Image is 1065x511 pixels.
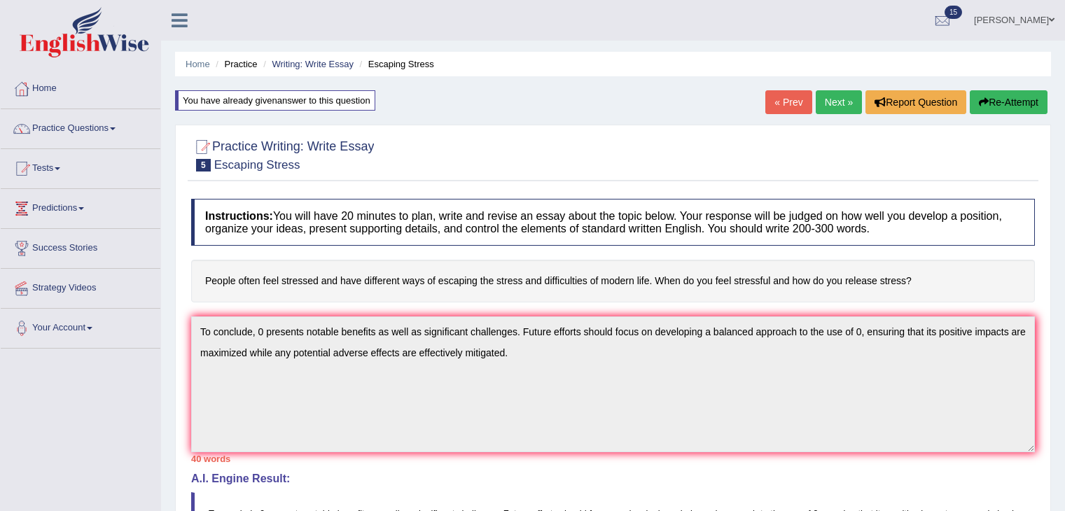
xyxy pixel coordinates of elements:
a: Home [1,69,160,104]
a: Writing: Write Essay [272,59,354,69]
button: Re-Attempt [970,90,1047,114]
a: Practice Questions [1,109,160,144]
h4: People often feel stressed and have different ways of escaping the stress and difficulties of mod... [191,260,1035,302]
h4: A.I. Engine Result: [191,472,1035,485]
h4: You will have 20 minutes to plan, write and revise an essay about the topic below. Your response ... [191,199,1035,246]
button: Report Question [865,90,966,114]
a: Success Stories [1,229,160,264]
span: 15 [945,6,962,19]
small: Escaping Stress [214,158,300,171]
a: Tests [1,149,160,184]
a: Your Account [1,309,160,344]
a: Predictions [1,189,160,224]
a: Next » [816,90,862,114]
li: Practice [212,57,257,71]
a: Home [186,59,210,69]
h2: Practice Writing: Write Essay [191,136,374,171]
a: Strategy Videos [1,269,160,304]
b: Instructions: [205,210,273,222]
span: 5 [196,159,211,171]
a: « Prev [765,90,812,114]
li: Escaping Stress [356,57,434,71]
div: You have already given answer to this question [175,90,375,111]
div: 40 words [191,452,1035,465]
